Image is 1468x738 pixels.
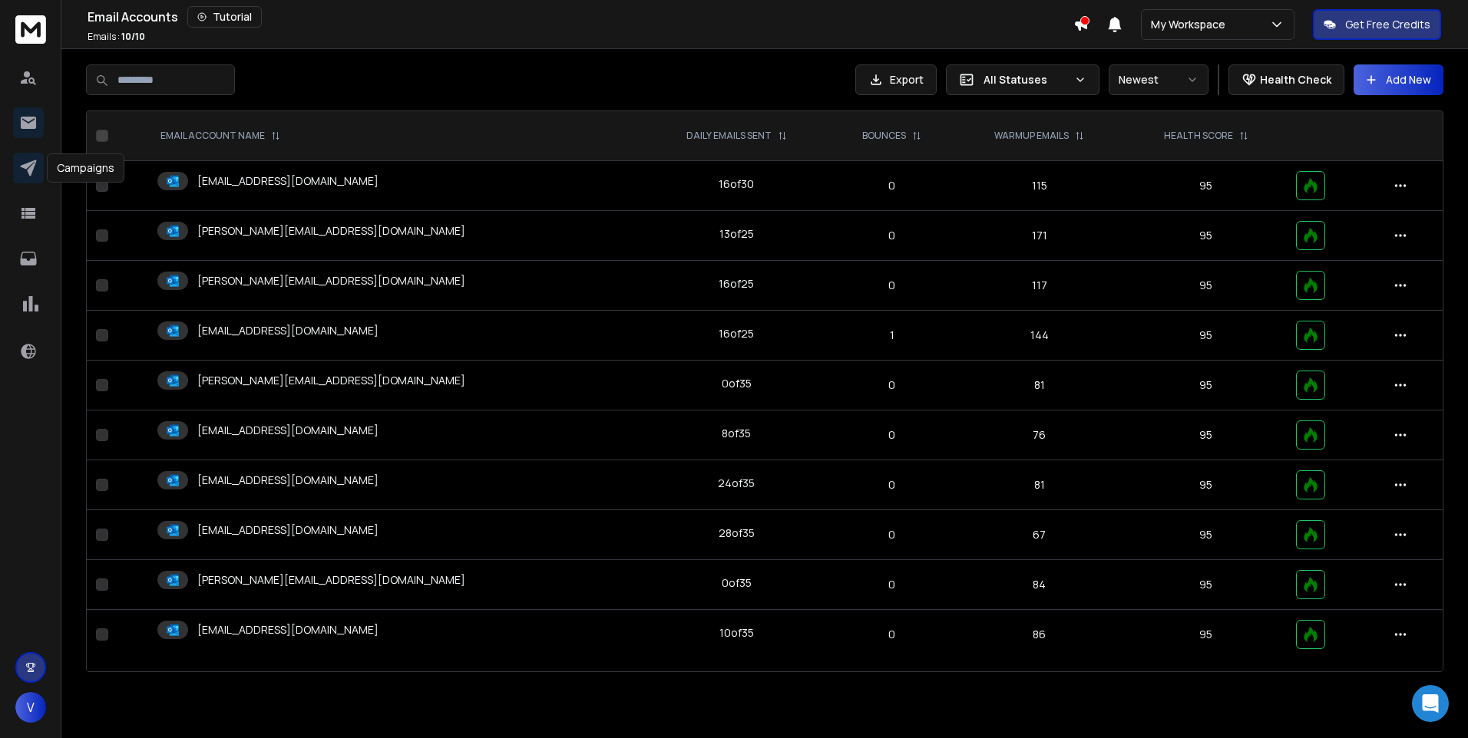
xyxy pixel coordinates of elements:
p: My Workspace [1151,17,1232,32]
div: 28 of 35 [719,525,755,541]
p: BOUNCES [862,130,906,142]
td: 95 [1125,610,1287,660]
button: Get Free Credits [1313,9,1441,40]
td: 95 [1125,311,1287,361]
td: 95 [1125,510,1287,560]
p: [EMAIL_ADDRESS][DOMAIN_NAME] [197,423,379,438]
p: [EMAIL_ADDRESS][DOMAIN_NAME] [197,622,379,638]
p: DAILY EMAILS SENT [686,130,772,142]
p: 0 [839,577,945,592]
div: 0 of 35 [722,575,752,591]
p: 1 [839,328,945,343]
div: 24 of 35 [718,476,755,491]
td: 76 [954,410,1125,460]
div: 10 of 35 [719,625,754,641]
div: Campaigns [47,153,124,183]
td: 95 [1125,361,1287,410]
td: 171 [954,211,1125,261]
p: [PERSON_NAME][EMAIL_ADDRESS][DOMAIN_NAME] [197,373,465,388]
td: 86 [954,610,1125,660]
p: 0 [839,278,945,293]
td: 81 [954,361,1125,410]
div: Email Accounts [88,6,1073,28]
p: WARMUP EMAILS [994,130,1069,142]
div: Open Intercom Messenger [1412,685,1449,722]
p: All Statuses [984,72,1068,87]
button: V [15,692,46,723]
p: [PERSON_NAME][EMAIL_ADDRESS][DOMAIN_NAME] [197,273,465,288]
span: 10 / 10 [121,30,145,43]
td: 81 [954,460,1125,510]
td: 144 [954,311,1125,361]
button: Newest [1109,64,1208,95]
div: 16 of 25 [719,276,754,292]
p: Health Check [1260,72,1331,87]
td: 95 [1125,410,1287,460]
div: 16 of 30 [719,176,754,192]
button: Health Check [1228,64,1344,95]
td: 84 [954,560,1125,610]
p: [EMAIL_ADDRESS][DOMAIN_NAME] [197,522,379,538]
td: 95 [1125,261,1287,311]
p: 0 [839,178,945,193]
div: EMAIL ACCOUNT NAME [160,130,280,142]
td: 95 [1125,211,1287,261]
p: [PERSON_NAME][EMAIL_ADDRESS][DOMAIN_NAME] [197,572,465,588]
p: 0 [839,627,945,642]
td: 95 [1125,560,1287,610]
p: 0 [839,427,945,443]
td: 95 [1125,460,1287,510]
td: 67 [954,510,1125,560]
p: [EMAIL_ADDRESS][DOMAIN_NAME] [197,323,379,338]
p: 0 [839,377,945,393]
div: 16 of 25 [719,326,754,341]
p: Get Free Credits [1345,17,1430,32]
p: [EMAIL_ADDRESS][DOMAIN_NAME] [197,473,379,488]
div: 8 of 35 [722,426,751,441]
td: 95 [1125,161,1287,211]
p: [PERSON_NAME][EMAIL_ADDRESS][DOMAIN_NAME] [197,223,465,239]
td: 115 [954,161,1125,211]
button: Tutorial [187,6,262,28]
p: 0 [839,477,945,493]
p: Emails : [88,31,145,43]
p: HEALTH SCORE [1164,130,1233,142]
p: 0 [839,527,945,542]
td: 117 [954,261,1125,311]
div: 13 of 25 [719,226,754,242]
p: [EMAIL_ADDRESS][DOMAIN_NAME] [197,173,379,189]
button: Add New [1354,64,1443,95]
button: Export [855,64,937,95]
p: 0 [839,228,945,243]
div: 0 of 35 [722,376,752,391]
